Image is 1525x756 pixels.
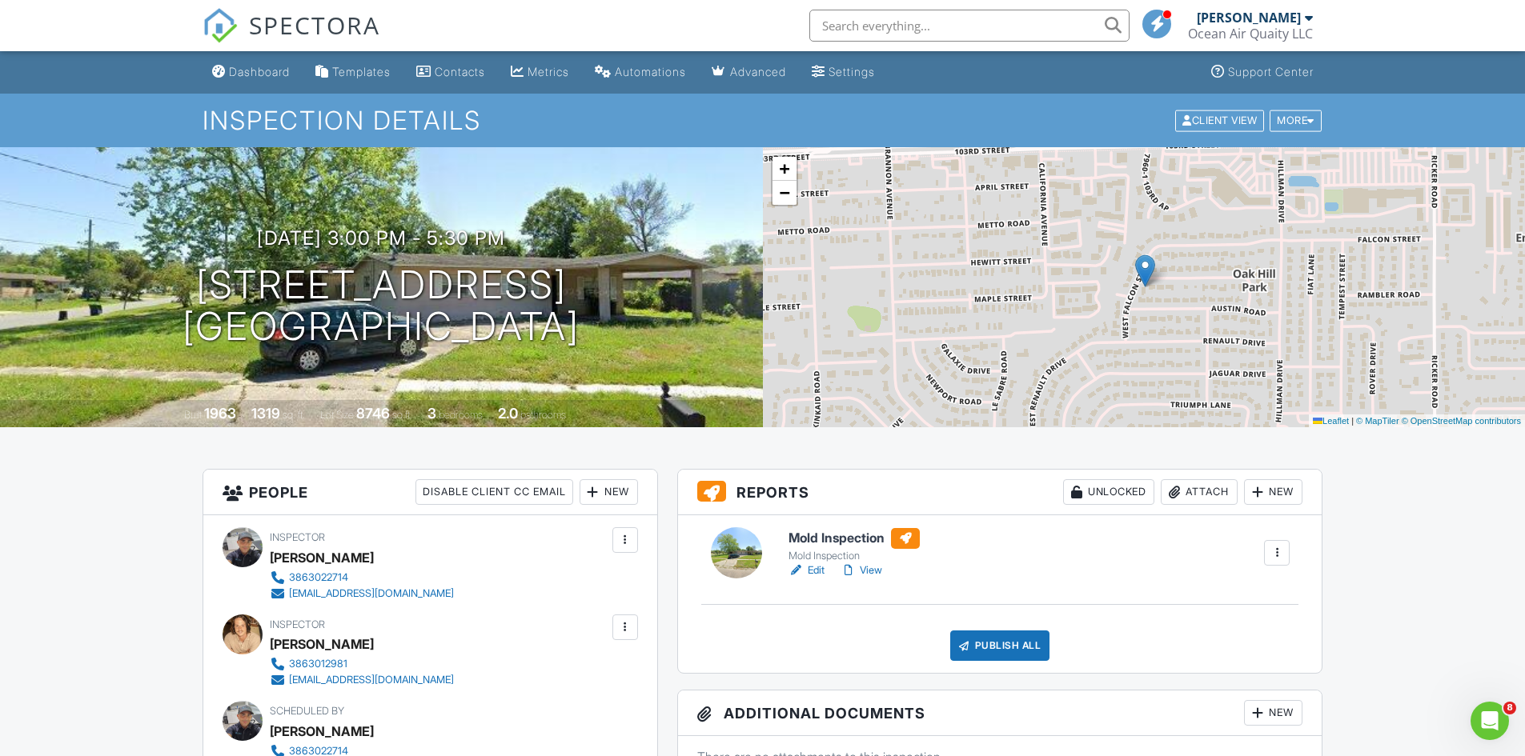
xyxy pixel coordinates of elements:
[504,58,576,87] a: Metrics
[1205,58,1320,87] a: Support Center
[1135,254,1155,287] img: Marker
[249,8,380,42] span: SPECTORA
[410,58,492,87] a: Contacts
[1174,114,1268,126] a: Client View
[705,58,793,87] a: Advanced
[283,409,305,421] span: sq. ft.
[520,409,566,421] span: bathrooms
[229,65,290,78] div: Dashboard
[309,58,397,87] a: Templates
[289,658,347,670] div: 3863012981
[615,65,686,78] div: Automations
[779,158,789,178] span: +
[950,630,1050,661] div: Publish All
[789,550,920,562] div: Mold Inspection
[332,65,391,78] div: Templates
[773,157,797,181] a: Zoom in
[270,672,454,688] a: [EMAIL_ADDRESS][DOMAIN_NAME]
[289,571,348,584] div: 3863022714
[203,8,238,43] img: The Best Home Inspection Software - Spectora
[270,586,454,602] a: [EMAIL_ADDRESS][DOMAIN_NAME]
[257,227,505,249] h3: [DATE] 3:00 pm - 5:30 pm
[773,181,797,205] a: Zoom out
[270,719,374,743] div: [PERSON_NAME]
[1197,10,1301,26] div: [PERSON_NAME]
[206,58,296,87] a: Dashboard
[1244,700,1302,726] div: New
[528,65,569,78] div: Metrics
[289,587,454,600] div: [EMAIL_ADDRESS][DOMAIN_NAME]
[270,632,374,656] div: [PERSON_NAME]
[1244,479,1302,505] div: New
[203,470,657,515] h3: People
[678,690,1322,736] h3: Additional Documents
[730,65,786,78] div: Advanced
[184,409,202,421] span: Built
[1188,26,1313,42] div: Ocean Air Quaity LLC
[270,546,374,570] div: [PERSON_NAME]
[498,405,518,422] div: 2.0
[789,528,920,563] a: Mold Inspection Mold Inspection
[1175,110,1264,131] div: Client View
[439,409,483,421] span: bedrooms
[270,570,454,586] a: 3863022714
[1503,702,1516,714] span: 8
[1063,479,1154,505] div: Unlocked
[435,65,485,78] div: Contacts
[841,562,882,578] a: View
[779,182,789,202] span: −
[789,528,920,549] h6: Mold Inspection
[1402,416,1521,426] a: © OpenStreetMap contributors
[356,405,390,422] div: 8746
[588,58,692,87] a: Automations (Basic)
[392,409,412,421] span: sq.ft.
[1351,416,1354,426] span: |
[678,470,1322,515] h3: Reports
[1356,416,1399,426] a: © MapTiler
[829,65,875,78] div: Settings
[415,479,573,505] div: Disable Client CC Email
[203,22,380,55] a: SPECTORA
[251,405,280,422] div: 1319
[1471,702,1509,740] iframe: Intercom live chat
[270,705,344,717] span: Scheduled By
[580,479,638,505] div: New
[183,264,580,349] h1: [STREET_ADDRESS] [GEOGRAPHIC_DATA]
[1313,416,1349,426] a: Leaflet
[204,405,236,422] div: 1963
[1270,110,1322,131] div: More
[270,656,454,672] a: 3863012981
[809,10,1130,42] input: Search everything...
[270,531,325,543] span: Inspector
[203,106,1323,134] h1: Inspection Details
[1228,65,1314,78] div: Support Center
[1161,479,1238,505] div: Attach
[289,674,454,686] div: [EMAIL_ADDRESS][DOMAIN_NAME]
[320,409,354,421] span: Lot Size
[270,618,325,630] span: Inspector
[805,58,881,87] a: Settings
[789,562,825,578] a: Edit
[427,405,436,422] div: 3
